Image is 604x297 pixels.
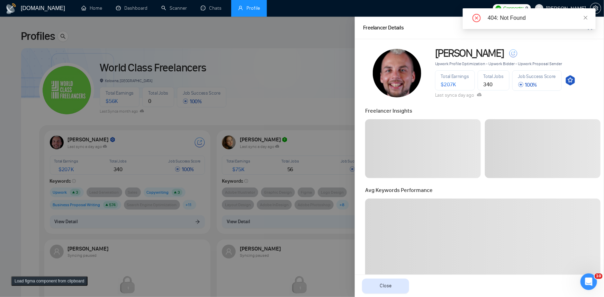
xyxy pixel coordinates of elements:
span: Last sync a day ago [435,92,482,98]
span: Upwork Profile Optimization - Upwork Bidder - Upwork Proposal Sender [435,61,562,66]
button: Close [362,279,409,294]
img: c10GBoLTXSPpA_GbOW6Asz6ezzq94sh5Qpa9HzqRBbZM5X61F0yulIkAfLUkUaRz18 [373,49,421,97]
span: 340 [484,81,493,88]
span: Profile [246,5,260,11]
a: searchScanner [161,5,187,11]
span: Total Earnings [441,73,469,79]
span: Connects: [503,5,524,12]
button: setting [590,3,601,14]
img: upwork-logo.png [496,6,501,11]
span: 100 % [518,81,537,88]
img: top_rated [565,75,576,86]
span: close [583,15,588,20]
span: user [537,6,542,11]
span: 10 [595,273,603,279]
span: 9 [525,5,528,12]
img: logo [6,3,17,14]
a: messageChats [201,5,224,11]
span: user [238,6,243,10]
span: Close [380,282,391,290]
a: homeHome [81,5,102,11]
div: Freelancer Details [363,24,404,32]
span: Total Jobs [484,73,504,79]
a: setting [590,6,601,11]
span: close-circle [472,14,481,22]
span: setting [591,6,601,11]
a: dashboardDashboard [116,5,147,11]
span: [PERSON_NAME] [435,47,504,59]
div: 404: Not Found [488,14,587,22]
a: [PERSON_NAME] [435,47,576,59]
span: $ 207K [441,81,456,88]
iframe: Intercom live chat [580,273,597,290]
span: Freelancer Insights [365,107,412,114]
span: Job Success Score [518,73,556,79]
span: Avg Keywords Performance [365,187,433,193]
